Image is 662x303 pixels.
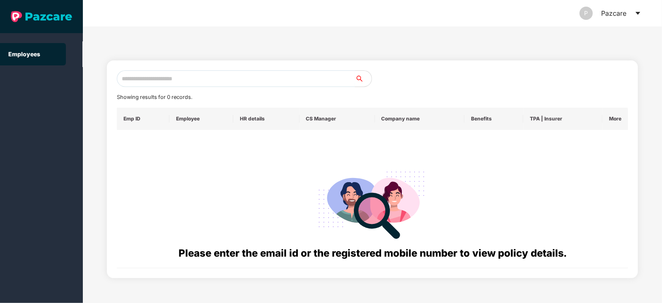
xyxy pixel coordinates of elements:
a: Employees [8,50,40,58]
th: More [602,108,628,130]
th: Company name [375,108,465,130]
th: Employee [169,108,233,130]
span: caret-down [635,10,641,17]
img: svg+xml;base64,PHN2ZyB4bWxucz0iaHR0cDovL3d3dy53My5vcmcvMjAwMC9zdmciIHdpZHRoPSIyODgiIGhlaWdodD0iMj... [313,161,432,245]
span: Please enter the email id or the registered mobile number to view policy details. [179,247,567,259]
button: search [355,70,372,87]
th: CS Manager [300,108,375,130]
span: search [355,75,372,82]
th: Emp ID [117,108,169,130]
span: Showing results for 0 records. [117,94,192,100]
th: HR details [233,108,300,130]
span: P [585,7,588,20]
th: TPA | Insurer [523,108,602,130]
th: Benefits [464,108,523,130]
